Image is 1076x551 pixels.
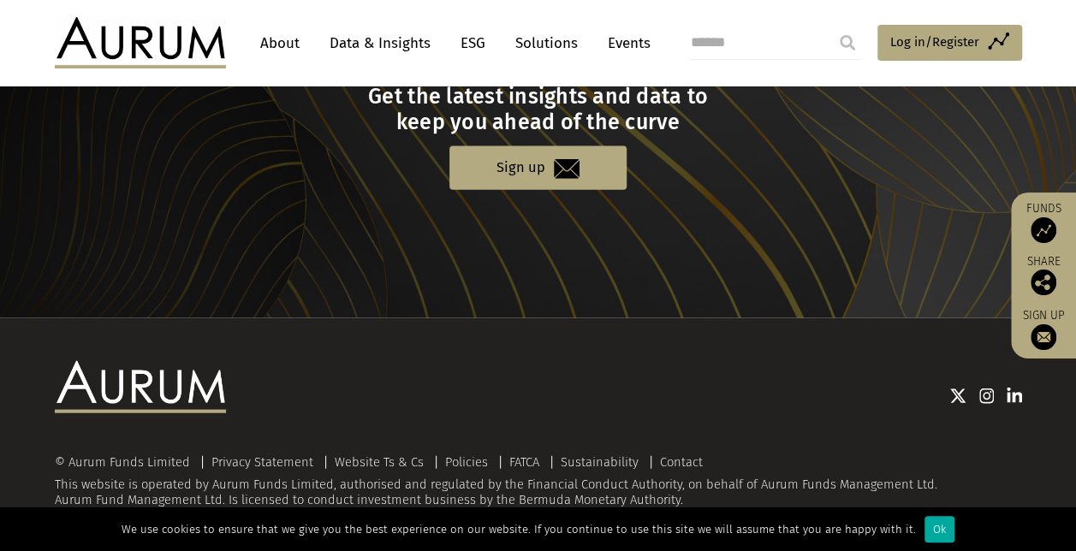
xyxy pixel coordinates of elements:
img: Linkedin icon [1007,388,1022,405]
a: Solutions [507,27,586,59]
a: Website Ts & Cs [335,454,424,470]
img: Instagram icon [979,388,995,405]
a: Sign up [1020,308,1067,350]
h3: Get the latest insights and data to keep you ahead of the curve [56,84,1020,135]
a: Privacy Statement [211,454,313,470]
div: © Aurum Funds Limited [55,456,199,469]
a: FATCA [509,454,539,470]
img: Aurum [55,17,226,68]
a: Funds [1020,201,1067,243]
img: Twitter icon [949,388,966,405]
a: Data & Insights [321,27,439,59]
a: Log in/Register [877,25,1022,61]
a: Policies [445,454,488,470]
span: Log in/Register [890,32,979,52]
a: ESG [452,27,494,59]
img: Sign up to our newsletter [1031,324,1056,350]
img: Aurum Logo [55,361,226,412]
a: Sign up [449,146,627,190]
img: Share this post [1031,270,1056,295]
div: Ok [924,516,954,542]
div: Share [1020,256,1067,295]
img: Access Funds [1031,217,1056,243]
div: This website is operated by Aurum Funds Limited, authorised and regulated by the Financial Conduc... [55,456,1022,508]
a: Contact [660,454,703,470]
a: Sustainability [561,454,639,470]
input: Submit [830,26,865,60]
a: Events [599,27,651,59]
a: About [252,27,308,59]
